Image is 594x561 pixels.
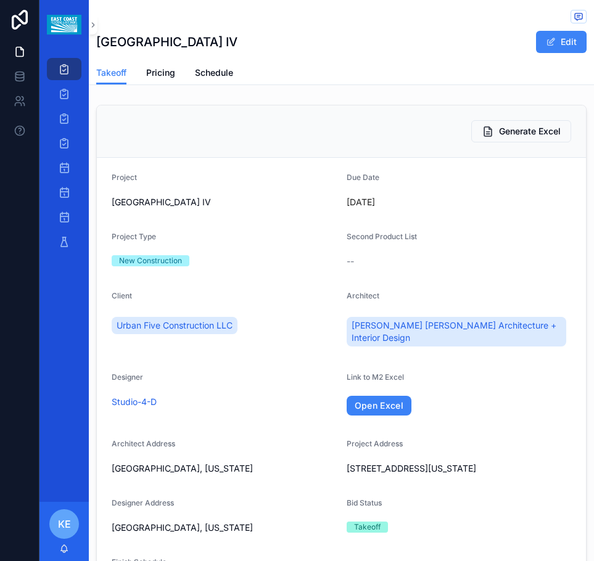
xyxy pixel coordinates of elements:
span: -- [347,255,354,268]
div: Takeoff [354,522,381,533]
button: Edit [536,31,587,53]
button: Generate Excel [471,120,571,142]
span: Link to M2 Excel [347,372,404,382]
a: Schedule [195,62,233,86]
span: Designer [112,372,143,382]
span: Schedule [195,67,233,79]
div: New Construction [119,255,182,266]
span: Project Address [347,439,403,448]
div: scrollable content [39,49,89,269]
img: App logo [47,15,81,35]
span: Due Date [347,173,379,182]
a: Studio-4-D [112,396,157,408]
a: Open Excel [347,396,412,416]
span: [PERSON_NAME] [PERSON_NAME] Architecture + Interior Design [352,319,562,344]
a: Urban Five Construction LLC [112,317,237,334]
span: Pricing [146,67,175,79]
span: [GEOGRAPHIC_DATA], [US_STATE] [112,462,337,475]
span: Project Type [112,232,156,241]
h1: [GEOGRAPHIC_DATA] IV [96,33,237,51]
span: Designer Address [112,498,174,507]
span: [STREET_ADDRESS][US_STATE] [347,462,572,475]
a: [PERSON_NAME] [PERSON_NAME] Architecture + Interior Design [347,317,567,346]
span: Project [112,173,137,182]
span: Second Product List [347,232,417,241]
a: Pricing [146,62,175,86]
span: [GEOGRAPHIC_DATA] IV [112,196,337,208]
span: Urban Five Construction LLC [117,319,233,332]
span: Bid Status [347,498,382,507]
span: Architect [347,291,379,300]
span: Takeoff [96,67,126,79]
span: Client [112,291,132,300]
p: [DATE] [347,196,375,208]
span: KE [58,517,71,531]
span: Architect Address [112,439,175,448]
a: Takeoff [96,62,126,85]
span: [GEOGRAPHIC_DATA], [US_STATE] [112,522,337,534]
span: Generate Excel [499,125,561,137]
